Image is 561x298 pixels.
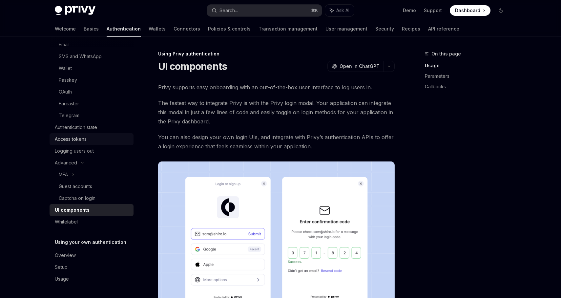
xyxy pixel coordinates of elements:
[340,63,380,70] span: Open in ChatGPT
[55,251,76,259] div: Overview
[55,159,77,167] div: Advanced
[50,133,134,145] a: Access tokens
[207,5,322,16] button: Search...⌘K
[55,21,76,37] a: Welcome
[55,238,126,246] h5: Using your own authentication
[55,6,95,15] img: dark logo
[84,21,99,37] a: Basics
[425,81,511,92] a: Callbacks
[50,86,134,98] a: OAuth
[50,145,134,157] a: Logging users out
[311,8,318,13] span: ⌘ K
[59,76,77,84] div: Passkey
[50,216,134,228] a: Whitelabel
[425,71,511,81] a: Parameters
[59,88,72,96] div: OAuth
[158,133,395,151] span: You can also design your own login UIs, and integrate with Privy’s authentication APIs to offer a...
[59,100,79,108] div: Farcaster
[55,218,78,226] div: Whitelabel
[158,98,395,126] span: The fastest way to integrate Privy is with the Privy login modal. Your application can integrate ...
[450,5,490,16] a: Dashboard
[325,5,354,16] button: Ask AI
[50,181,134,192] a: Guest accounts
[158,51,395,57] div: Using Privy authentication
[403,7,416,14] a: Demo
[50,204,134,216] a: UI components
[158,83,395,92] span: Privy supports easy onboarding with an out-of-the-box user interface to log users in.
[50,62,134,74] a: Wallet
[50,273,134,285] a: Usage
[327,61,384,72] button: Open in ChatGPT
[325,21,367,37] a: User management
[59,53,102,60] div: SMS and WhatsApp
[219,7,238,14] div: Search...
[55,135,87,143] div: Access tokens
[55,275,69,283] div: Usage
[55,147,94,155] div: Logging users out
[428,21,459,37] a: API reference
[59,112,79,119] div: Telegram
[402,21,420,37] a: Recipes
[174,21,200,37] a: Connectors
[50,261,134,273] a: Setup
[50,98,134,110] a: Farcaster
[149,21,166,37] a: Wallets
[50,74,134,86] a: Passkey
[259,21,318,37] a: Transaction management
[59,182,92,190] div: Guest accounts
[59,171,68,179] div: MFA
[425,60,511,71] a: Usage
[455,7,480,14] span: Dashboard
[107,21,141,37] a: Authentication
[55,263,68,271] div: Setup
[59,194,95,202] div: Captcha on login
[158,60,227,72] h1: UI components
[50,192,134,204] a: Captcha on login
[50,110,134,121] a: Telegram
[50,51,134,62] a: SMS and WhatsApp
[336,7,349,14] span: Ask AI
[50,121,134,133] a: Authentication state
[59,64,72,72] div: Wallet
[431,50,461,58] span: On this page
[55,206,90,214] div: UI components
[496,5,506,16] button: Toggle dark mode
[424,7,442,14] a: Support
[55,123,97,131] div: Authentication state
[375,21,394,37] a: Security
[208,21,251,37] a: Policies & controls
[50,249,134,261] a: Overview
